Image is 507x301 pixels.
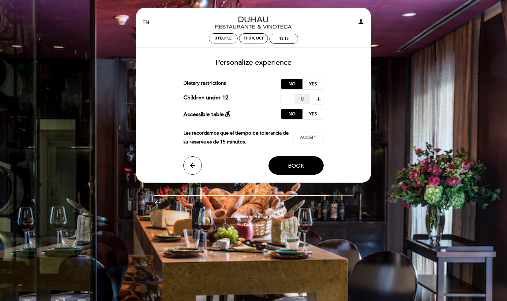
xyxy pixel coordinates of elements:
[183,156,202,175] button: arrow_back
[154,199,161,206] i: arrow_backward
[244,222,263,226] a: Privacy policy
[288,162,304,169] span: Book
[281,109,302,119] label: No
[183,79,281,89] div: Dietary restrictions
[254,215,272,218] img: MEITRE
[357,18,365,25] i: person
[244,36,264,41] div: Thu 9, Oct
[216,58,291,67] span: Personalize experience
[183,109,231,119] div: Accessible table
[315,95,322,103] i: add
[281,79,302,89] label: No
[183,129,294,147] div: Les recordamos que el tiempo de tolerancia de su reserva es de 15 minutos.
[302,79,324,89] label: Yes
[357,18,365,28] button: person
[215,14,292,31] a: Duhau Restaurante & Vinoteca
[183,94,228,104] div: Children under 12
[282,95,290,103] i: remove
[294,132,324,143] button: Accept
[235,215,253,219] span: powered by
[269,156,324,175] button: Book
[300,135,317,141] span: Accept
[235,215,272,219] a: powered by
[215,36,231,41] span: 3 people
[189,162,196,169] i: arrow_back
[224,110,231,117] i: accessible_forward
[302,109,324,119] label: Yes
[279,36,289,41] div: 13:15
